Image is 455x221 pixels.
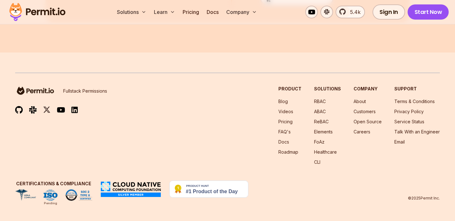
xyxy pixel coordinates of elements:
[354,86,382,92] h3: Company
[408,4,449,20] a: Start Now
[278,109,293,114] a: Videos
[63,88,107,94] p: Fullstack Permissions
[151,6,178,18] button: Learn
[314,99,326,104] a: RBAC
[354,129,370,134] a: Careers
[65,189,92,201] img: SOC
[314,109,326,114] a: ABAC
[15,106,23,114] img: github
[314,159,320,165] a: CLI
[278,99,288,104] a: Blog
[204,6,221,18] a: Docs
[44,190,58,201] img: ISO
[29,106,37,114] img: slack
[15,189,36,201] img: HIPAA
[224,6,259,18] button: Company
[314,129,333,134] a: Elements
[44,201,57,206] div: Pending
[394,139,405,144] a: Email
[114,6,149,18] button: Solutions
[394,129,440,134] a: Talk With an Engineer
[57,106,65,114] img: youtube
[278,149,298,155] a: Roadmap
[354,109,376,114] a: Customers
[394,86,440,92] h3: Support
[373,4,405,20] a: Sign In
[354,99,366,104] a: About
[394,119,424,124] a: Service Status
[314,139,325,144] a: FoAz
[408,196,440,201] p: © 2025 Permit Inc.
[336,6,365,18] a: 5.4k
[278,119,293,124] a: Pricing
[346,8,361,16] span: 5.4k
[278,86,301,92] h3: Product
[394,99,435,104] a: Terms & Conditions
[278,139,289,144] a: Docs
[314,86,341,92] h3: Solutions
[43,106,51,114] img: twitter
[180,6,202,18] a: Pricing
[278,129,291,134] a: FAQ's
[394,109,424,114] a: Privacy Policy
[314,149,337,155] a: Healthcare
[71,106,78,114] img: linkedin
[6,1,68,23] img: Permit logo
[314,119,329,124] a: ReBAC
[354,119,382,124] a: Open Source
[15,181,92,187] h3: Certifications & Compliance
[169,181,248,198] img: Permit.io - Never build permissions again | Product Hunt
[15,86,56,96] img: logo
